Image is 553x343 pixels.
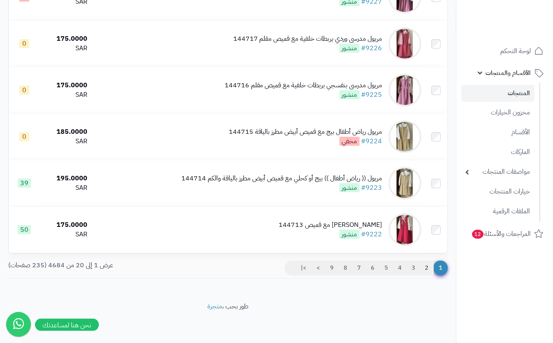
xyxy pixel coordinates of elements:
a: #9223 [361,183,382,193]
span: منشور [340,183,360,192]
span: 0 [19,39,29,48]
a: خيارات المنتجات [462,183,534,201]
img: مريول مدرسي وردي بربطات خلفية مع قميص مقلم 144717 [389,27,422,60]
div: SAR [43,183,87,193]
a: 7 [352,261,366,275]
a: > [311,261,325,275]
div: 195.0000 [43,174,87,183]
div: مريول رياض أطفال بيج مع قميص أبيض مطرز بالياقة 144715 [229,127,382,137]
div: مريول مدرسي بنفسجي بربطات خلفية مع قميص مقلم 144716 [225,81,382,90]
span: الأقسام والمنتجات [486,67,531,79]
span: المراجعات والأسئلة [471,228,531,240]
span: مخفي [340,137,360,146]
span: 0 [19,86,29,95]
a: 4 [393,261,407,275]
a: الماركات [462,143,534,161]
div: SAR [43,44,87,53]
a: 6 [366,261,380,275]
div: 185.0000 [43,127,87,137]
span: منشور [340,90,360,99]
a: 3 [406,261,420,275]
a: 8 [338,261,352,275]
div: SAR [43,137,87,146]
span: لوحة التحكم [501,45,531,57]
div: 175.0000 [43,81,87,90]
a: المراجعات والأسئلة12 [462,224,548,244]
a: مخزون الخيارات [462,104,534,121]
a: #9224 [361,136,382,146]
a: لوحة التحكم [462,41,548,61]
div: مريول (( رياض أطفال )) بيج أو كحلي مع قميص أبيض مطرز بالياقة والكم 144714 [181,174,382,183]
span: منشور [340,230,360,239]
span: 0 [19,132,29,141]
a: الملفات الرقمية [462,203,534,220]
a: >| [295,261,312,275]
div: SAR [43,230,87,239]
span: 50 [18,225,31,234]
a: #9226 [361,43,382,53]
img: مريول رياض أطفال بيج مع قميص أبيض مطرز بالياقة 144715 [389,120,422,153]
img: مريول مدرسي بنفسجي بربطات خلفية مع قميص مقلم 144716 [389,74,422,107]
a: 5 [379,261,393,275]
span: 12 [472,230,484,239]
span: 39 [18,179,31,188]
div: عرض 1 إلى 20 من 4684 (235 صفحات) [2,261,228,270]
a: #9225 [361,90,382,100]
div: 175.0000 [43,220,87,230]
a: 9 [325,261,339,275]
span: منشور [340,44,360,53]
img: مريول مدرسي فوشي مع قميص 144713 [389,213,422,246]
div: SAR [43,90,87,100]
div: [PERSON_NAME] مع قميص 144713 [279,220,382,230]
a: مواصفات المنتجات [462,163,534,181]
img: مريول (( رياض أطفال )) بيج أو كحلي مع قميص أبيض مطرز بالياقة والكم 144714 [389,167,422,200]
a: #9222 [361,229,382,239]
a: متجرة [208,301,223,311]
div: مريول مدرسي وردي بربطات خلفية مع قميص مقلم 144717 [233,34,382,44]
a: المنتجات [462,85,534,102]
a: الأقسام [462,124,534,141]
span: 1 [433,261,448,275]
a: 2 [420,261,434,275]
div: 175.0000 [43,34,87,44]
